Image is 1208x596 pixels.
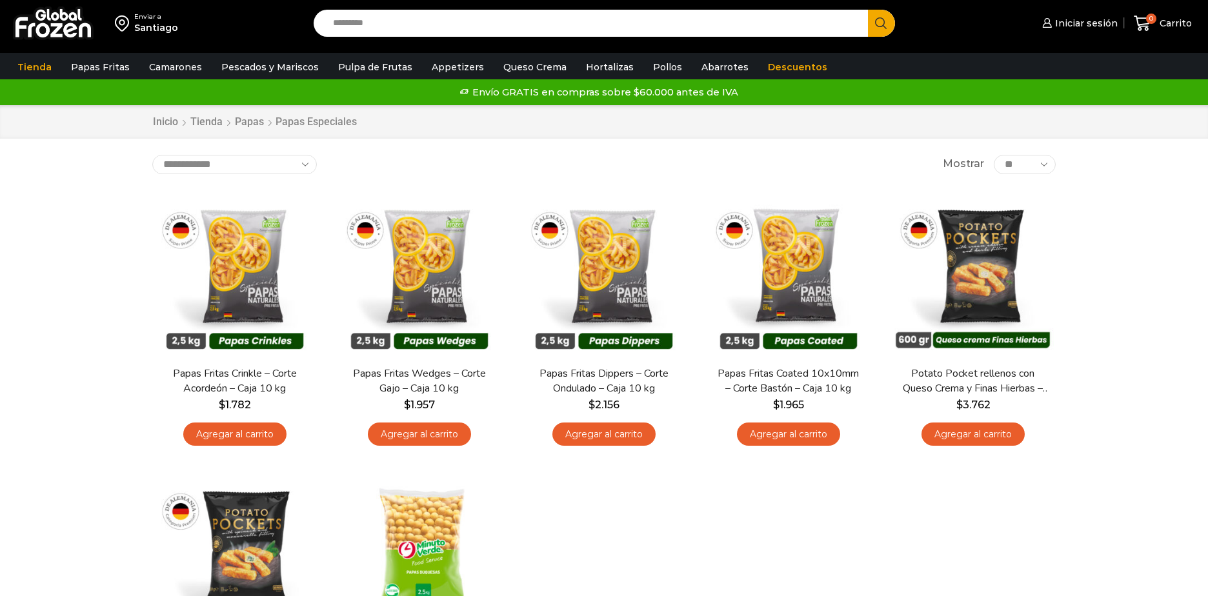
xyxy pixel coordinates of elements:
[1156,17,1192,30] span: Carrito
[65,55,136,79] a: Papas Fritas
[332,55,419,79] a: Pulpa de Frutas
[404,399,435,411] bdi: 1.957
[773,399,780,411] span: $
[589,399,619,411] bdi: 2.156
[647,55,689,79] a: Pollos
[921,422,1025,446] a: Agregar al carrito: “Potato Pocket rellenos con Queso Crema y Finas Hierbas - Caja 8.4 kg”
[425,55,490,79] a: Appetizers
[276,115,357,128] h1: Papas Especiales
[497,55,573,79] a: Queso Crema
[1039,10,1118,36] a: Iniciar sesión
[219,399,251,411] bdi: 1.782
[190,115,223,130] a: Tienda
[234,115,265,130] a: Papas
[152,155,317,174] select: Pedido de la tienda
[345,366,494,396] a: Papas Fritas Wedges – Corte Gajo – Caja 10 kg
[143,55,208,79] a: Camarones
[368,422,471,446] a: Agregar al carrito: “Papas Fritas Wedges – Corte Gajo - Caja 10 kg”
[215,55,325,79] a: Pescados y Mariscos
[530,366,678,396] a: Papas Fritas Dippers – Corte Ondulado – Caja 10 kg
[134,12,178,21] div: Enviar a
[589,399,595,411] span: $
[11,55,58,79] a: Tienda
[943,157,984,172] span: Mostrar
[115,12,134,34] img: address-field-icon.svg
[183,422,287,446] a: Agregar al carrito: “Papas Fritas Crinkle - Corte Acordeón - Caja 10 kg”
[899,366,1047,396] a: Potato Pocket rellenos con Queso Crema y Finas Hierbas – Caja 8.4 kg
[761,55,834,79] a: Descuentos
[1146,14,1156,24] span: 0
[161,366,309,396] a: Papas Fritas Crinkle – Corte Acordeón – Caja 10 kg
[868,10,895,37] button: Search button
[152,115,179,130] a: Inicio
[956,399,991,411] bdi: 3.762
[714,366,863,396] a: Papas Fritas Coated 10x10mm – Corte Bastón – Caja 10 kg
[737,422,840,446] a: Agregar al carrito: “Papas Fritas Coated 10x10mm - Corte Bastón - Caja 10 kg”
[1131,8,1195,39] a: 0 Carrito
[956,399,963,411] span: $
[134,21,178,34] div: Santiago
[1052,17,1118,30] span: Iniciar sesión
[219,399,225,411] span: $
[152,115,357,130] nav: Breadcrumb
[695,55,755,79] a: Abarrotes
[579,55,640,79] a: Hortalizas
[404,399,410,411] span: $
[552,422,656,446] a: Agregar al carrito: “Papas Fritas Dippers - Corte Ondulado - Caja 10 kg”
[773,399,804,411] bdi: 1.965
